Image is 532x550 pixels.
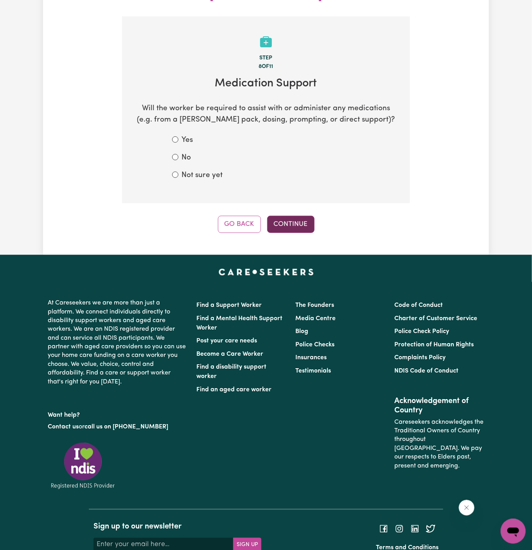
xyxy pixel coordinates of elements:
[196,338,257,344] a: Post your care needs
[295,328,308,335] a: Blog
[48,420,187,435] p: or
[295,315,336,322] a: Media Centre
[395,526,404,532] a: Follow Careseekers on Instagram
[5,5,47,12] span: Need any help?
[459,500,474,516] iframe: Close message
[295,355,327,361] a: Insurances
[135,54,397,63] div: Step
[267,216,315,233] button: Continue
[219,269,314,275] a: Careseekers home page
[395,342,474,348] a: Protection of Human Rights
[501,519,526,544] iframe: Button to launch messaging window
[182,152,191,164] label: No
[182,170,223,181] label: Not sure yet
[395,368,459,374] a: NDIS Code of Conduct
[48,441,118,490] img: Registered NDIS provider
[295,342,334,348] a: Police Checks
[395,396,484,415] h2: Acknowledgement of Country
[196,302,262,308] a: Find a Support Worker
[196,364,266,380] a: Find a disability support worker
[395,328,449,335] a: Police Check Policy
[135,77,397,91] h2: Medication Support
[295,302,334,308] a: The Founders
[93,522,261,532] h2: Sign up to our newsletter
[395,315,478,322] a: Charter of Customer Service
[295,368,331,374] a: Testimonials
[395,355,446,361] a: Complaints Policy
[48,424,79,430] a: Contact us
[135,63,397,71] div: 8 of 11
[218,216,261,233] button: Go Back
[84,424,168,430] a: call us on [PHONE_NUMBER]
[48,408,187,420] p: Want help?
[395,302,443,308] a: Code of Conduct
[196,387,271,393] a: Find an aged care worker
[196,351,263,357] a: Become a Care Worker
[182,135,193,146] label: Yes
[196,315,282,331] a: Find a Mental Health Support Worker
[135,103,397,126] p: Will the worker be required to assist with or administer any medications (e.g. from a [PERSON_NAM...
[379,526,388,532] a: Follow Careseekers on Facebook
[426,526,435,532] a: Follow Careseekers on Twitter
[395,415,484,474] p: Careseekers acknowledges the Traditional Owners of Country throughout [GEOGRAPHIC_DATA]. We pay o...
[410,526,420,532] a: Follow Careseekers on LinkedIn
[48,296,187,389] p: At Careseekers we are more than just a platform. We connect individuals directly to disability su...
